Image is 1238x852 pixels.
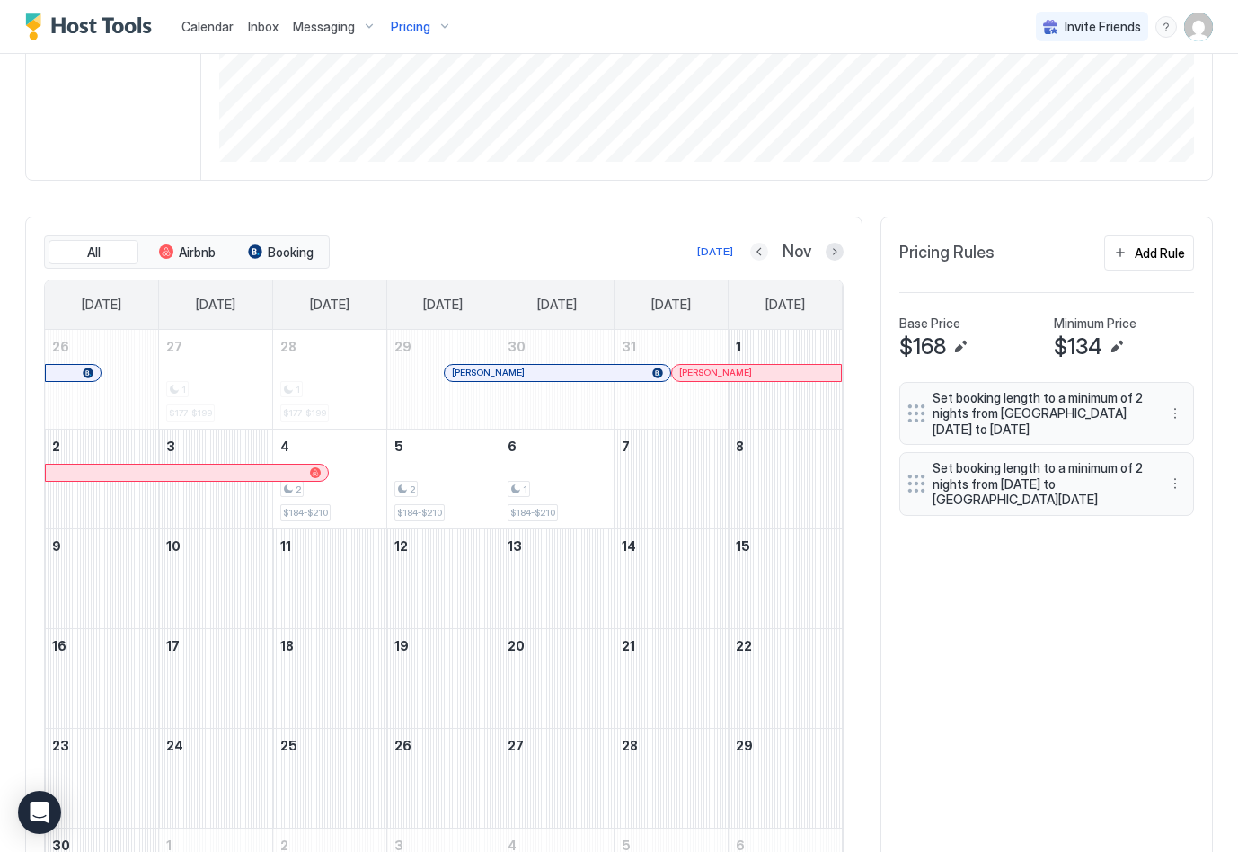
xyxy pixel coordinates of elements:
span: 24 [166,738,183,753]
a: Inbox [248,17,279,36]
td: November 2, 2025 [45,429,159,528]
td: November 23, 2025 [45,728,159,828]
a: November 4, 2025 [273,430,386,463]
span: 2 [410,484,415,495]
span: Messaging [293,19,355,35]
td: November 19, 2025 [386,628,500,728]
a: November 1, 2025 [729,330,842,363]
td: November 3, 2025 [159,429,273,528]
a: November 28, 2025 [615,729,728,762]
span: 26 [394,738,411,753]
div: menu [1164,403,1186,424]
span: Inbox [248,19,279,34]
span: [DATE] [651,297,691,313]
td: November 18, 2025 [272,628,386,728]
td: November 9, 2025 [45,528,159,628]
div: menu [1155,16,1177,38]
td: November 1, 2025 [728,330,842,430]
div: tab-group [44,235,330,270]
span: 28 [280,339,296,354]
td: November 16, 2025 [45,628,159,728]
a: November 25, 2025 [273,729,386,762]
div: Add Rule [1135,244,1185,262]
button: Booking [235,240,325,265]
span: 31 [622,339,636,354]
span: Pricing Rules [899,243,995,263]
span: [DATE] [82,297,121,313]
a: November 23, 2025 [45,729,158,762]
span: 12 [394,538,408,554]
a: November 10, 2025 [159,529,272,563]
span: 30 [508,339,526,354]
td: November 25, 2025 [272,728,386,828]
span: 19 [394,638,409,653]
span: 7 [622,439,630,454]
span: 25 [280,738,297,753]
span: 18 [280,638,294,653]
span: 3 [166,439,175,454]
div: menu [1164,473,1186,494]
span: Pricing [391,19,430,35]
button: [DATE] [694,241,736,262]
span: 4 [280,439,289,454]
td: November 28, 2025 [615,728,729,828]
a: October 28, 2025 [273,330,386,363]
td: November 21, 2025 [615,628,729,728]
a: November 14, 2025 [615,529,728,563]
span: Booking [268,244,314,261]
a: October 26, 2025 [45,330,158,363]
a: Calendar [181,17,234,36]
a: November 18, 2025 [273,629,386,662]
a: November 9, 2025 [45,529,158,563]
span: 13 [508,538,522,554]
a: November 24, 2025 [159,729,272,762]
td: October 26, 2025 [45,330,159,430]
a: November 2, 2025 [45,430,158,463]
button: Previous month [750,243,768,261]
td: November 15, 2025 [728,528,842,628]
a: November 16, 2025 [45,629,158,662]
span: 17 [166,638,180,653]
button: More options [1164,403,1186,424]
span: Calendar [181,19,234,34]
span: 9 [52,538,61,554]
div: [DATE] [697,244,733,260]
span: 2 [52,439,60,454]
span: 26 [52,339,69,354]
button: More options [1164,473,1186,494]
td: November 27, 2025 [500,728,615,828]
a: November 15, 2025 [729,529,842,563]
span: 23 [52,738,69,753]
td: November 7, 2025 [615,429,729,528]
span: 27 [166,339,182,354]
button: Edit [950,336,971,358]
span: 28 [622,738,638,753]
td: November 11, 2025 [272,528,386,628]
span: $184-$210 [397,507,442,519]
a: November 3, 2025 [159,430,272,463]
span: $168 [899,333,946,360]
span: 22 [736,638,752,653]
span: [DATE] [196,297,235,313]
a: November 5, 2025 [387,430,500,463]
span: 21 [622,638,635,653]
span: Set booking length to a minimum of 2 nights from [DATE] to [GEOGRAPHIC_DATA][DATE] [933,460,1146,508]
span: 16 [52,638,66,653]
a: November 7, 2025 [615,430,728,463]
a: Tuesday [292,280,367,329]
td: November 17, 2025 [159,628,273,728]
span: 5 [394,439,403,454]
a: November 17, 2025 [159,629,272,662]
a: November 6, 2025 [500,430,614,463]
a: November 8, 2025 [729,430,842,463]
span: All [87,244,101,261]
span: [DATE] [423,297,463,313]
div: Host Tools Logo [25,13,160,40]
span: 29 [394,339,411,354]
div: [PERSON_NAME] [452,367,663,378]
span: Minimum Price [1054,315,1136,332]
td: October 31, 2025 [615,330,729,430]
a: November 29, 2025 [729,729,842,762]
td: October 30, 2025 [500,330,615,430]
span: 14 [622,538,636,554]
